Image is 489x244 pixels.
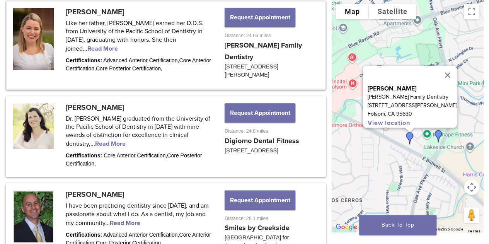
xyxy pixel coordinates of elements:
[334,222,359,232] a: Open this area in Google Maps (opens a new window)
[468,229,481,234] a: Terms
[438,66,457,84] button: Close
[225,190,295,210] button: Request Appointment
[368,119,410,127] a: View location
[336,4,368,19] button: Show street map
[225,103,295,123] button: Request Appointment
[368,4,416,19] button: Show satellite imagery
[400,129,419,147] div: Dr. Shaina Dimariano
[368,101,457,110] p: [STREET_ADDRESS][PERSON_NAME]
[464,207,479,223] button: Drag Pegman onto the map to open Street View
[334,222,359,232] img: Google
[368,110,457,118] p: Folsom, CA 95630
[429,127,448,145] div: Dr. Julianne Digiorno
[225,8,295,27] button: Request Appointment
[368,84,457,93] p: [PERSON_NAME]
[464,4,479,19] button: Toggle fullscreen view
[464,179,479,195] button: Map camera controls
[421,227,463,231] span: Map data ©2025 Google
[359,215,436,235] a: Back To Top
[368,93,457,101] p: [PERSON_NAME] Family Dentistry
